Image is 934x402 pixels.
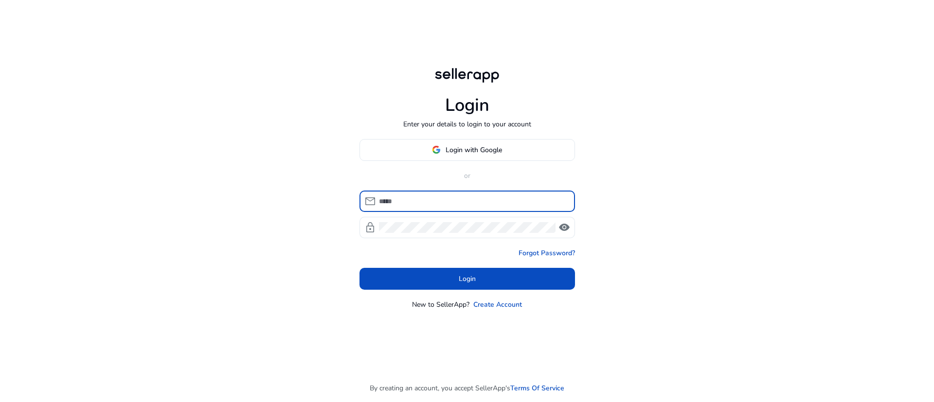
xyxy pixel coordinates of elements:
a: Terms Of Service [510,383,564,393]
button: Login [359,268,575,290]
span: visibility [558,222,570,233]
p: New to SellerApp? [412,299,469,310]
a: Forgot Password? [519,248,575,258]
span: Login [459,274,476,284]
a: Create Account [473,299,522,310]
button: Login with Google [359,139,575,161]
span: lock [364,222,376,233]
span: mail [364,195,376,207]
p: Enter your details to login to your account [403,119,531,129]
p: or [359,171,575,181]
img: google-logo.svg [432,145,441,154]
h1: Login [445,95,489,116]
span: Login with Google [446,145,502,155]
